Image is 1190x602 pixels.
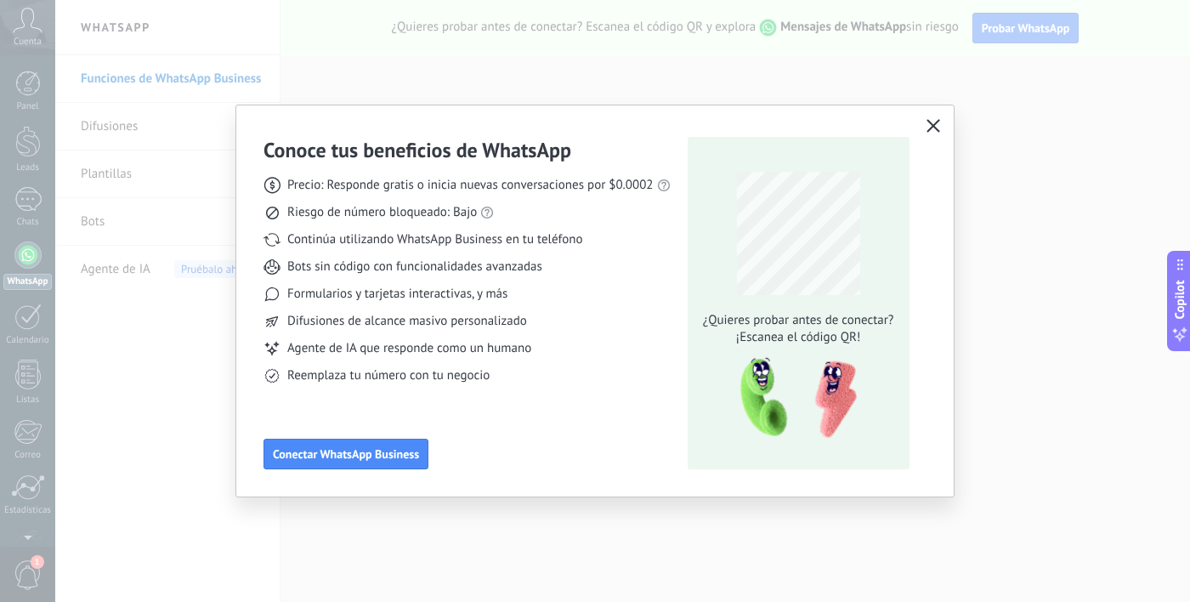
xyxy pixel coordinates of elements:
span: Formularios y tarjetas interactivas, y más [287,286,507,303]
span: Precio: Responde gratis o inicia nuevas conversaciones por $0.0002 [287,177,654,194]
h3: Conoce tus beneficios de WhatsApp [263,137,571,163]
span: Reemplaza tu número con tu negocio [287,367,490,384]
span: ¿Quieres probar antes de conectar? [698,312,898,329]
span: Agente de IA que responde como un humano [287,340,531,357]
span: ¡Escanea el código QR! [698,329,898,346]
span: Difusiones de alcance masivo personalizado [287,313,527,330]
button: Conectar WhatsApp Business [263,439,428,469]
span: Continúa utilizando WhatsApp Business en tu teléfono [287,231,582,248]
span: Bots sin código con funcionalidades avanzadas [287,258,542,275]
span: Riesgo de número bloqueado: Bajo [287,204,477,221]
img: qr-pic-1x.png [726,353,860,444]
span: Copilot [1171,281,1188,320]
span: Conectar WhatsApp Business [273,448,419,460]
